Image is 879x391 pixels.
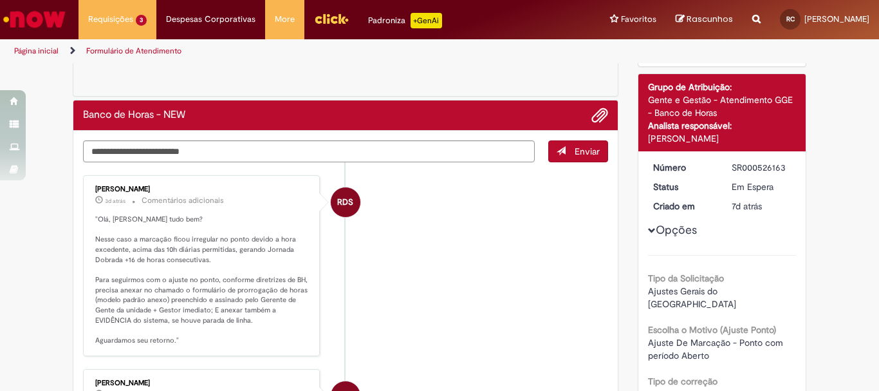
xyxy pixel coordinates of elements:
[648,119,797,132] div: Analista responsável:
[314,9,349,28] img: click_logo_yellow_360x200.png
[86,46,181,56] a: Formulário de Atendimento
[95,379,310,387] div: [PERSON_NAME]
[88,13,133,26] span: Requisições
[648,337,786,361] span: Ajuste De Marcação - Ponto com período Aberto
[411,13,442,28] p: +GenAi
[275,13,295,26] span: More
[105,197,125,205] time: 25/08/2025 17:28:58
[732,200,762,212] time: 22/08/2025 08:44:26
[648,81,797,93] div: Grupo de Atribuição:
[105,197,125,205] span: 3d atrás
[83,110,185,121] h2: Banco de Horas - NEW Histórico de tíquete
[1,6,68,32] img: ServiceNow
[83,140,535,162] textarea: Digite sua mensagem aqui...
[142,195,224,206] small: Comentários adicionais
[643,180,723,193] dt: Status
[648,285,736,310] span: Ajustes Gerais do [GEOGRAPHIC_DATA]
[732,180,791,193] div: Em Espera
[648,272,724,284] b: Tipo da Solicitação
[575,146,600,157] span: Enviar
[648,93,797,119] div: Gente e Gestão - Atendimento GGE - Banco de Horas
[95,215,310,346] p: "Olá, [PERSON_NAME] tudo bem? Nesse caso a marcação ficou irregular no ponto devido a hora excede...
[648,324,776,336] b: Escolha o Motivo (Ajuste Ponto)
[166,13,255,26] span: Despesas Corporativas
[648,376,717,387] b: Tipo de correção
[368,13,442,28] div: Padroniza
[621,13,656,26] span: Favoritos
[136,15,147,26] span: 3
[643,200,723,213] dt: Criado em
[732,200,762,212] span: 7d atrás
[10,39,577,63] ul: Trilhas de página
[676,14,733,26] a: Rascunhos
[548,140,608,162] button: Enviar
[732,200,791,213] div: 22/08/2025 08:44:26
[14,46,59,56] a: Página inicial
[95,186,310,193] div: [PERSON_NAME]
[732,161,791,174] div: SR000526163
[337,187,353,218] span: RDS
[331,187,360,217] div: Raquel De Souza
[687,13,733,25] span: Rascunhos
[648,132,797,145] div: [PERSON_NAME]
[804,14,869,24] span: [PERSON_NAME]
[591,107,608,124] button: Adicionar anexos
[786,15,795,23] span: RC
[643,161,723,174] dt: Número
